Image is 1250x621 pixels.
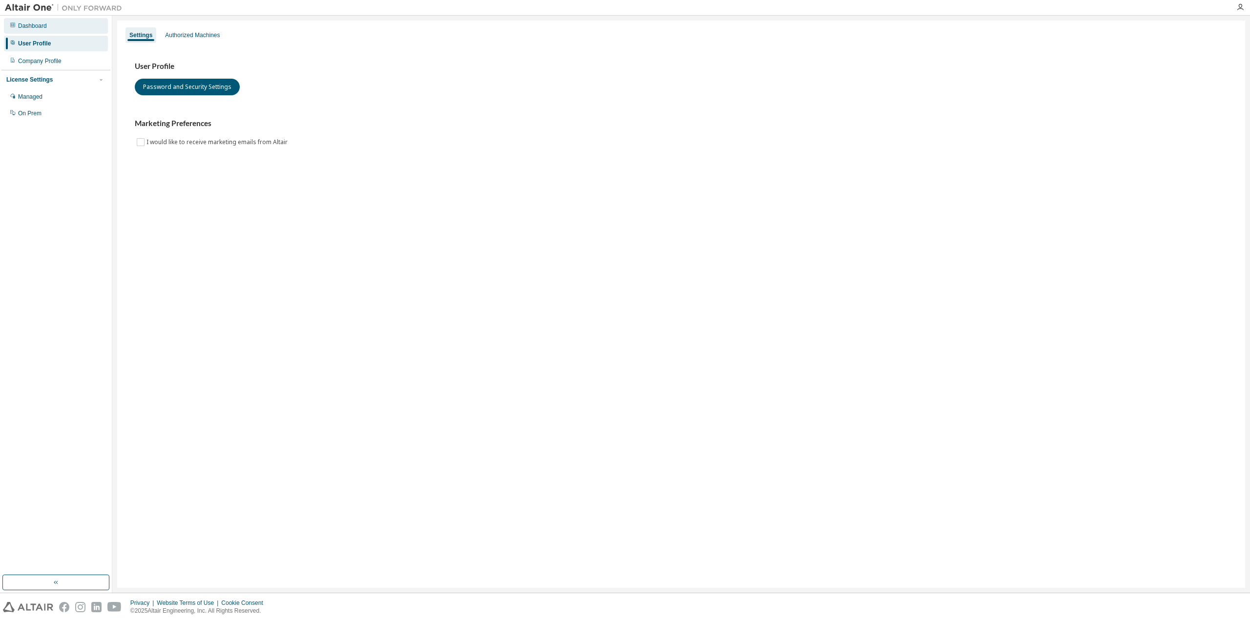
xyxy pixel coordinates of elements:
[157,599,221,607] div: Website Terms of Use
[5,3,127,13] img: Altair One
[18,93,42,101] div: Managed
[91,602,102,612] img: linkedin.svg
[135,79,240,95] button: Password and Security Settings
[107,602,122,612] img: youtube.svg
[221,599,269,607] div: Cookie Consent
[130,607,269,615] p: © 2025 Altair Engineering, Inc. All Rights Reserved.
[135,119,1228,128] h3: Marketing Preferences
[18,40,51,47] div: User Profile
[129,31,152,39] div: Settings
[59,602,69,612] img: facebook.svg
[18,22,47,30] div: Dashboard
[18,57,62,65] div: Company Profile
[75,602,85,612] img: instagram.svg
[6,76,53,84] div: License Settings
[146,136,290,148] label: I would like to receive marketing emails from Altair
[18,109,42,117] div: On Prem
[165,31,220,39] div: Authorized Machines
[130,599,157,607] div: Privacy
[3,602,53,612] img: altair_logo.svg
[135,62,1228,71] h3: User Profile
